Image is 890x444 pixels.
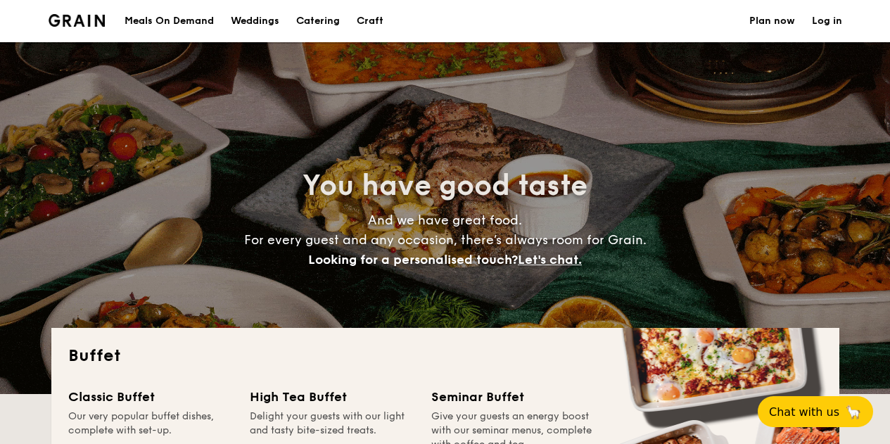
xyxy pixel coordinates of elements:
div: Classic Buffet [68,387,233,407]
img: Grain [49,14,106,27]
button: Chat with us🦙 [758,396,873,427]
a: Logotype [49,14,106,27]
div: Seminar Buffet [431,387,596,407]
span: Chat with us [769,405,839,419]
span: Let's chat. [518,252,582,267]
div: High Tea Buffet [250,387,414,407]
h2: Buffet [68,345,822,367]
span: 🦙 [845,404,862,420]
